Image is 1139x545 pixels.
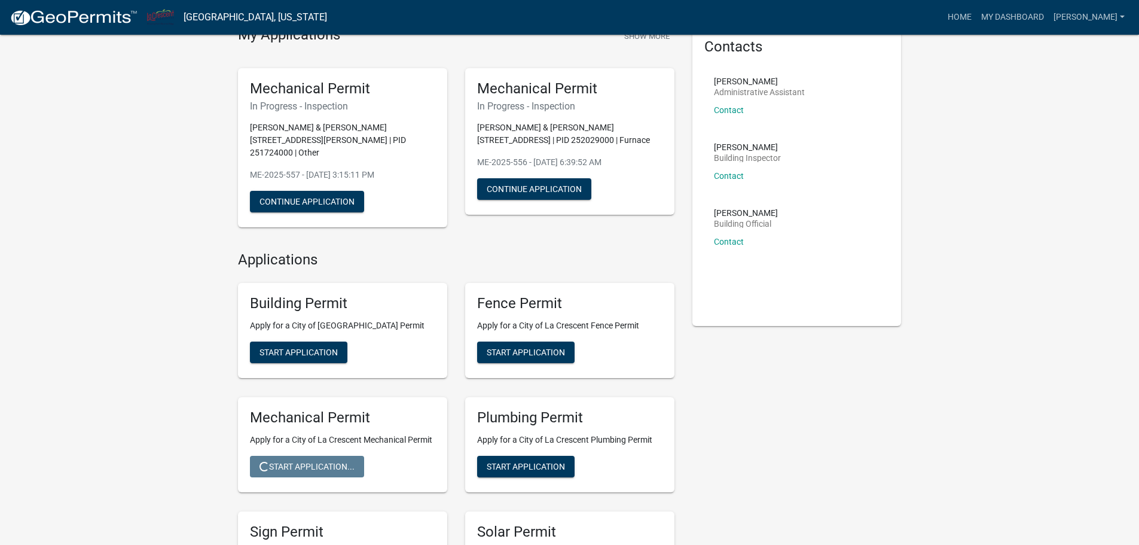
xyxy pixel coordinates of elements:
h5: Solar Permit [477,523,662,541]
h6: In Progress - Inspection [477,101,662,112]
p: Apply for a City of [GEOGRAPHIC_DATA] Permit [250,319,435,332]
p: ME-2025-557 - [DATE] 3:15:11 PM [250,169,435,181]
button: Start Application [477,456,575,477]
h5: Sign Permit [250,523,435,541]
h4: Applications [238,251,674,269]
a: Contact [714,237,744,246]
a: Contact [714,171,744,181]
h5: Mechanical Permit [250,80,435,98]
a: Home [943,6,976,29]
p: ME-2025-556 - [DATE] 6:39:52 AM [477,156,662,169]
p: Building Inspector [714,154,781,162]
p: Administrative Assistant [714,88,805,96]
button: Continue Application [477,178,591,200]
p: Apply for a City of La Crescent Fence Permit [477,319,662,332]
img: City of La Crescent, Minnesota [147,9,174,25]
button: Start Application [477,342,575,363]
p: [PERSON_NAME] [714,143,781,151]
button: Start Application... [250,456,364,477]
p: [PERSON_NAME] & [PERSON_NAME] [STREET_ADDRESS] | PID 252029000 | Furnace [477,121,662,147]
p: Apply for a City of La Crescent Mechanical Permit [250,434,435,446]
h5: Fence Permit [477,295,662,312]
p: [PERSON_NAME] [714,209,778,217]
a: My Dashboard [976,6,1049,29]
h5: Plumbing Permit [477,409,662,427]
button: Show More [619,26,674,46]
a: [GEOGRAPHIC_DATA], [US_STATE] [184,7,327,28]
span: Start Application... [259,461,355,471]
p: Building Official [714,220,778,228]
p: Apply for a City of La Crescent Plumbing Permit [477,434,662,446]
h5: Mechanical Permit [250,409,435,427]
h4: My Applications [238,26,340,44]
span: Start Application [259,348,338,357]
p: [PERSON_NAME] [714,77,805,86]
span: Start Application [487,348,565,357]
button: Start Application [250,342,347,363]
h6: In Progress - Inspection [250,101,435,112]
a: [PERSON_NAME] [1049,6,1129,29]
h5: Contacts [704,38,890,56]
button: Continue Application [250,191,364,212]
a: Contact [714,105,744,115]
h5: Mechanical Permit [477,80,662,98]
h5: Building Permit [250,295,435,312]
p: [PERSON_NAME] & [PERSON_NAME] [STREET_ADDRESS][PERSON_NAME] | PID 251724000 | Other [250,121,435,159]
span: Start Application [487,461,565,471]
